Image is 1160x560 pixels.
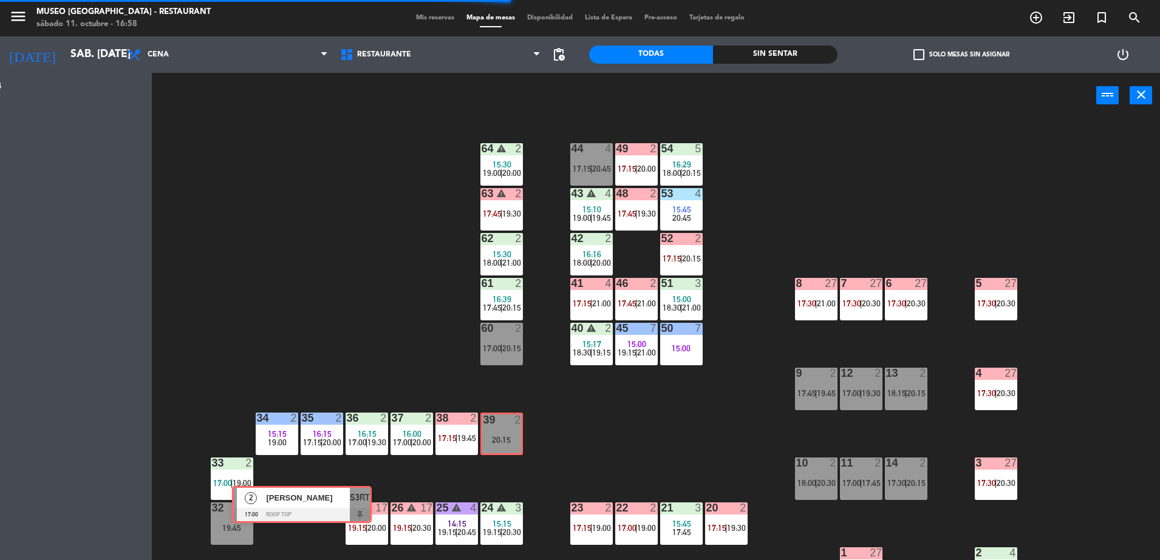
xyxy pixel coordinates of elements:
[9,7,27,30] button: menu
[683,15,751,21] span: Tarjetas de regalo
[1127,10,1142,25] i: search
[457,527,476,537] span: 20:45
[571,188,572,199] div: 43
[605,143,612,154] div: 4
[695,278,702,289] div: 3
[592,164,611,174] span: 20:45
[635,209,638,218] span: |
[1130,86,1152,104] button: close
[862,299,881,308] span: 20:30
[514,414,520,425] div: 2
[663,168,681,178] span: 18:00
[268,429,287,439] span: 15:15
[672,527,691,537] span: 17:45
[500,303,503,312] span: |
[411,523,413,533] span: |
[842,299,861,308] span: 17:30
[650,323,657,334] div: 7
[919,368,927,379] div: 2
[367,437,386,447] span: 19:30
[860,388,862,398] span: |
[913,49,1009,60] label: Solo mesas sin asignar
[1005,457,1017,468] div: 27
[663,303,681,312] span: 18:30
[412,437,431,447] span: 20:00
[500,343,503,353] span: |
[496,188,507,198] i: warning
[590,299,593,308] span: |
[977,299,996,308] span: 17:30
[672,204,691,214] span: 15:45
[870,547,882,558] div: 27
[573,299,592,308] span: 17:15
[695,188,702,199] div: 4
[496,143,507,153] i: warning
[605,188,612,199] div: 4
[410,15,460,21] span: Mis reservas
[502,258,521,268] span: 21:00
[627,339,646,349] span: 15:00
[713,46,837,64] div: Sin sentar
[725,523,728,533] span: |
[661,278,662,289] div: 51
[997,478,1015,488] span: 20:30
[493,160,511,169] span: 15:30
[482,436,521,444] div: 20:15
[797,478,816,488] span: 18:00
[493,249,511,259] span: 15:30
[637,164,656,174] span: 20:00
[496,502,507,513] i: warning
[321,437,323,447] span: |
[482,323,482,334] div: 60
[695,323,702,334] div: 7
[605,502,612,513] div: 2
[1100,87,1115,102] i: power_input
[460,15,521,21] span: Mapa de mesas
[997,299,1015,308] span: 20:30
[502,527,521,537] span: 20:30
[500,209,503,218] span: |
[412,523,431,533] span: 20:30
[573,258,592,268] span: 18:00
[36,6,211,18] div: Museo [GEOGRAPHIC_DATA] - Restaurant
[448,519,466,528] span: 14:15
[977,478,996,488] span: 17:30
[797,299,816,308] span: 17:30
[290,413,298,423] div: 2
[618,299,636,308] span: 17:45
[907,478,926,488] span: 20:15
[661,143,662,154] div: 54
[796,457,797,468] div: 10
[571,233,572,244] div: 42
[842,478,861,488] span: 17:00
[483,527,502,537] span: 19:15
[913,49,924,60] span: check_box_outline_blank
[590,348,593,357] span: |
[637,299,656,308] span: 21:00
[515,188,522,199] div: 2
[680,303,683,312] span: |
[211,524,253,532] div: 19:45
[682,168,701,178] span: 20:15
[493,519,511,528] span: 15:15
[590,523,593,533] span: |
[515,278,522,289] div: 2
[551,47,566,62] span: pending_actions
[420,502,432,513] div: 17
[995,299,997,308] span: |
[708,523,726,533] span: 17:15
[695,233,702,244] div: 2
[1094,10,1109,25] i: turned_in_not
[231,478,233,488] span: |
[661,502,662,513] div: 21
[361,502,372,513] i: warning
[870,278,882,289] div: 27
[862,478,881,488] span: 17:45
